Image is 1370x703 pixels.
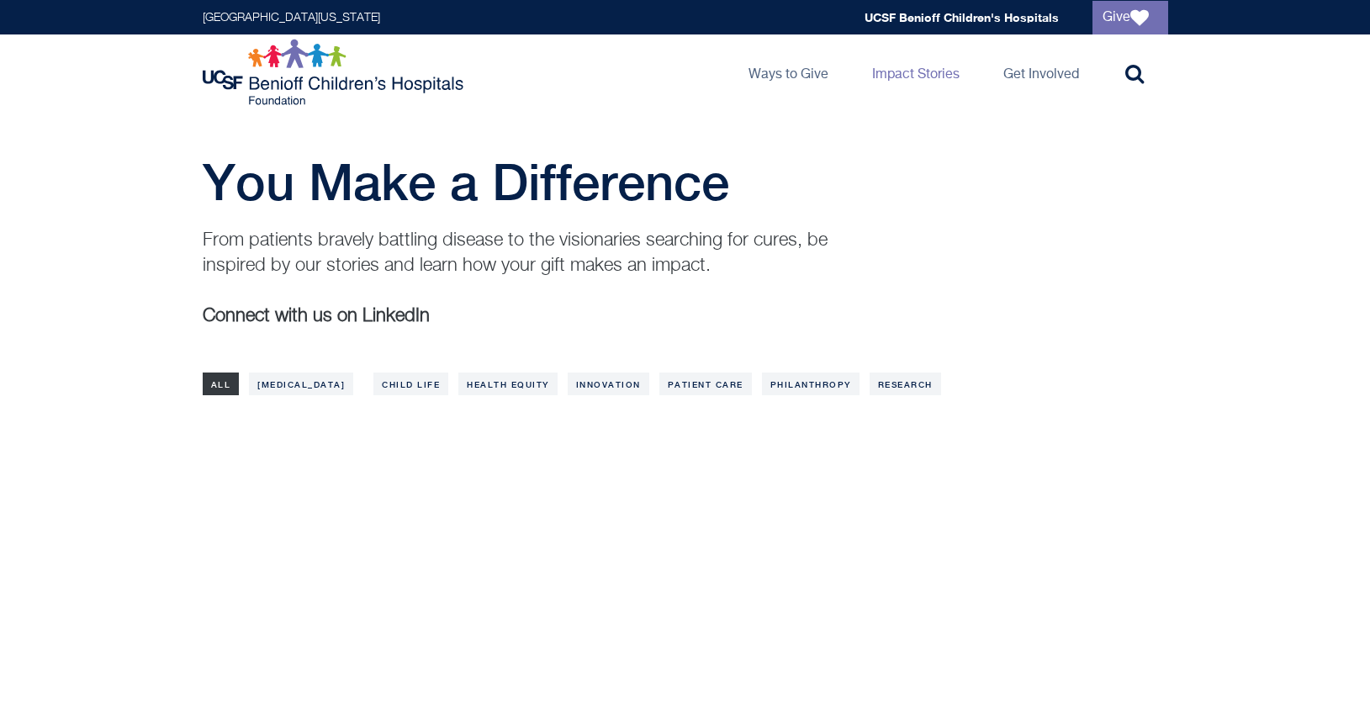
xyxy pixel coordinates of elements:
[870,373,941,395] a: Research
[859,34,973,110] a: Impact Stories
[735,34,842,110] a: Ways to Give
[659,373,752,395] a: Patient Care
[203,228,850,278] p: From patients bravely battling disease to the visionaries searching for cures, be inspired by our...
[568,373,649,395] a: Innovation
[203,39,468,106] img: Logo for UCSF Benioff Children's Hospitals Foundation
[373,373,448,395] a: Child Life
[203,12,380,24] a: [GEOGRAPHIC_DATA][US_STATE]
[203,152,729,211] span: You Make a Difference
[762,373,860,395] a: Philanthropy
[865,10,1059,24] a: UCSF Benioff Children's Hospitals
[990,34,1092,110] a: Get Involved
[203,373,240,395] a: All
[458,373,558,395] a: Health Equity
[203,307,430,325] b: Connect with us on LinkedIn
[249,373,353,395] a: [MEDICAL_DATA]
[1092,1,1168,34] a: Give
